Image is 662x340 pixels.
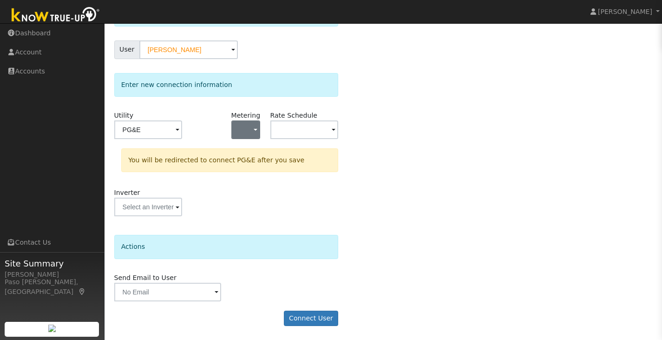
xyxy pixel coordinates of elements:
[5,270,99,280] div: [PERSON_NAME]
[598,8,652,15] span: [PERSON_NAME]
[5,257,99,270] span: Site Summary
[114,273,177,283] label: Send Email to User
[7,5,105,26] img: Know True-Up
[114,283,222,301] input: No Email
[114,111,133,120] label: Utility
[114,235,339,259] div: Actions
[114,198,183,216] input: Select an Inverter
[121,148,338,172] div: You will be redirected to connect PG&E after you save
[270,111,317,120] label: Rate Schedule
[284,311,339,327] button: Connect User
[114,73,339,97] div: Enter new connection information
[114,120,183,139] input: Select a Utility
[5,277,99,297] div: Paso [PERSON_NAME], [GEOGRAPHIC_DATA]
[78,288,86,295] a: Map
[48,325,56,332] img: retrieve
[231,111,261,120] label: Metering
[139,40,238,59] input: Select a User
[114,40,140,59] span: User
[114,188,140,198] label: Inverter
